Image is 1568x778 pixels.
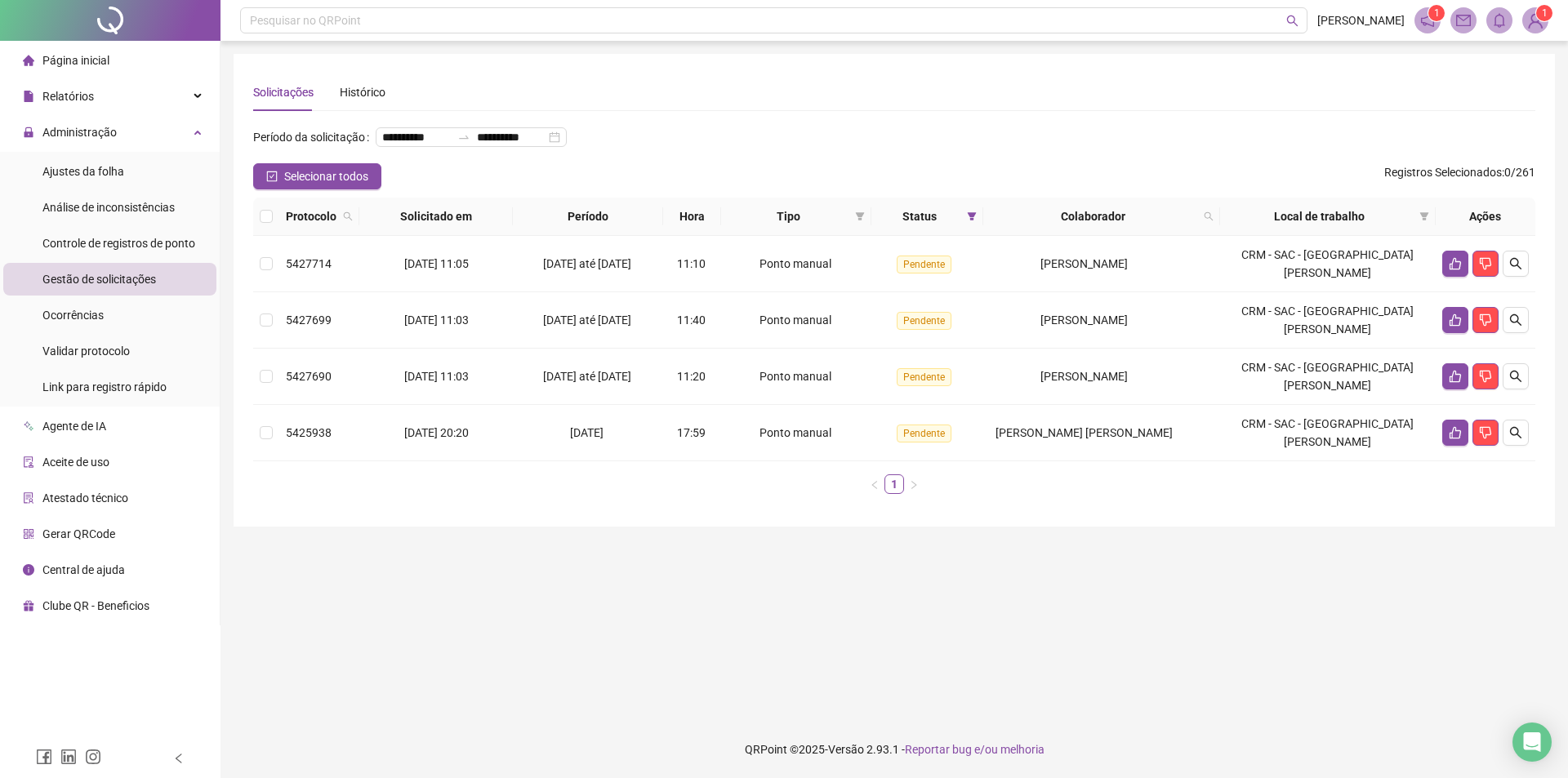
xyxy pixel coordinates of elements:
[1479,257,1492,270] span: dislike
[1509,370,1522,383] span: search
[1204,211,1214,221] span: search
[60,749,77,765] span: linkedin
[404,426,469,439] span: [DATE] 20:20
[759,313,831,327] span: Ponto manual
[1220,236,1436,292] td: CRM - SAC - [GEOGRAPHIC_DATA][PERSON_NAME]
[677,257,706,270] span: 11:10
[23,600,34,611] span: gift
[677,426,706,439] span: 17:59
[359,198,513,236] th: Solicitado em
[42,126,117,139] span: Administração
[286,313,332,327] span: 5427699
[1416,204,1432,229] span: filter
[173,753,185,764] span: left
[23,127,34,138] span: lock
[253,163,381,189] button: Selecionar todos
[1456,13,1471,28] span: mail
[677,370,706,383] span: 11:20
[1449,313,1462,327] span: like
[1509,313,1522,327] span: search
[1317,11,1405,29] span: [PERSON_NAME]
[855,211,865,221] span: filter
[1523,8,1548,33] img: 82424
[1428,5,1445,21] sup: 1
[828,743,864,756] span: Versão
[404,370,469,383] span: [DATE] 11:03
[42,165,124,178] span: Ajustes da folha
[42,54,109,67] span: Página inicial
[1420,13,1435,28] span: notification
[865,474,884,494] li: Página anterior
[1449,257,1462,270] span: like
[1384,163,1535,189] span: : 0 / 261
[266,171,278,182] span: check-square
[1200,204,1217,229] span: search
[42,491,128,505] span: Atestado técnico
[759,257,831,270] span: Ponto manual
[42,599,149,612] span: Clube QR - Beneficios
[1220,292,1436,349] td: CRM - SAC - [GEOGRAPHIC_DATA][PERSON_NAME]
[1509,426,1522,439] span: search
[865,474,884,494] button: left
[404,257,469,270] span: [DATE] 11:05
[677,313,706,327] span: 11:40
[42,563,125,576] span: Central de ajuda
[23,456,34,468] span: audit
[897,425,951,442] span: Pendente
[42,309,104,322] span: Ocorrências
[852,204,868,229] span: filter
[884,474,904,494] li: 1
[990,207,1196,225] span: Colaborador
[967,211,977,221] span: filter
[42,380,167,393] span: Link para registro rápido
[543,313,631,327] span: [DATE] até [DATE]
[878,207,960,225] span: Status
[340,83,385,101] div: Histórico
[1220,405,1436,461] td: CRM - SAC - [GEOGRAPHIC_DATA][PERSON_NAME]
[42,420,106,433] span: Agente de IA
[36,749,52,765] span: facebook
[42,456,109,469] span: Aceite de uso
[85,749,101,765] span: instagram
[23,55,34,66] span: home
[543,370,631,383] span: [DATE] até [DATE]
[1492,13,1507,28] span: bell
[286,370,332,383] span: 5427690
[1512,722,1552,762] div: Open Intercom Messenger
[1286,15,1298,27] span: search
[1442,207,1529,225] div: Ações
[897,368,951,386] span: Pendente
[1040,370,1128,383] span: [PERSON_NAME]
[284,167,368,185] span: Selecionar todos
[1434,7,1440,19] span: 1
[42,90,94,103] span: Relatórios
[1040,257,1128,270] span: [PERSON_NAME]
[964,204,980,229] span: filter
[1536,5,1552,21] sup: Atualize o seu contato no menu Meus Dados
[909,480,919,490] span: right
[286,257,332,270] span: 5427714
[996,426,1173,439] span: [PERSON_NAME] [PERSON_NAME]
[457,131,470,144] span: swap-right
[23,492,34,504] span: solution
[1479,426,1492,439] span: dislike
[42,273,156,286] span: Gestão de solicitações
[42,237,195,250] span: Controle de registros de ponto
[759,370,831,383] span: Ponto manual
[885,475,903,493] a: 1
[23,91,34,102] span: file
[42,527,115,540] span: Gerar QRCode
[343,211,353,221] span: search
[457,131,470,144] span: to
[340,204,356,229] span: search
[1449,370,1462,383] span: like
[286,207,336,225] span: Protocolo
[404,313,469,327] span: [DATE] 11:03
[543,257,631,270] span: [DATE] até [DATE]
[904,474,924,494] button: right
[1542,7,1548,19] span: 1
[897,256,951,273] span: Pendente
[870,480,880,490] span: left
[570,426,604,439] span: [DATE]
[42,201,175,214] span: Análise de inconsistências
